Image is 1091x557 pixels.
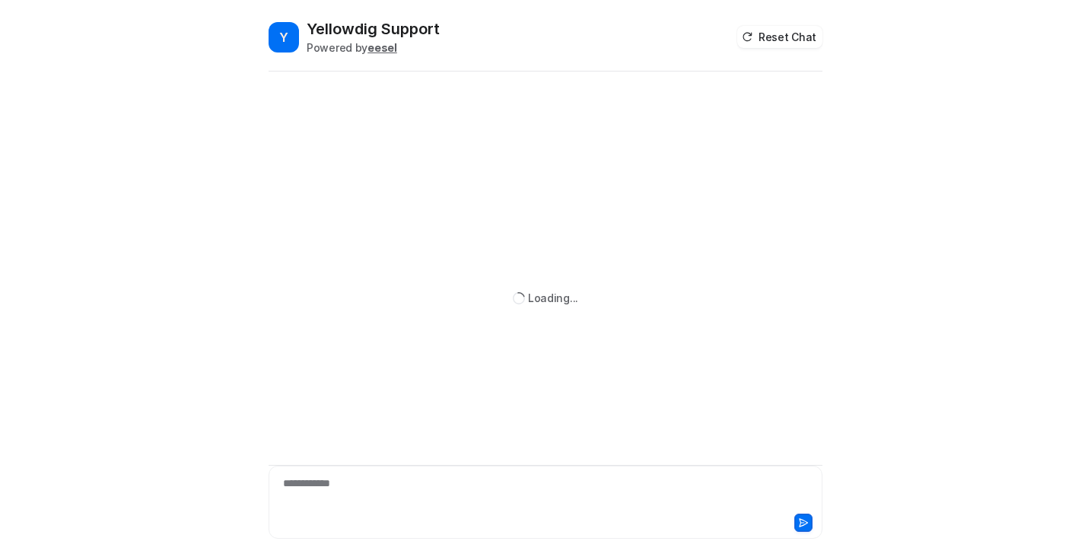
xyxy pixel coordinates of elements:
span: Y [269,22,299,53]
b: eesel [367,41,397,54]
button: Reset Chat [737,26,822,48]
h2: Yellowdig Support [307,18,440,40]
div: Powered by [307,40,440,56]
div: Loading... [528,290,578,306]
